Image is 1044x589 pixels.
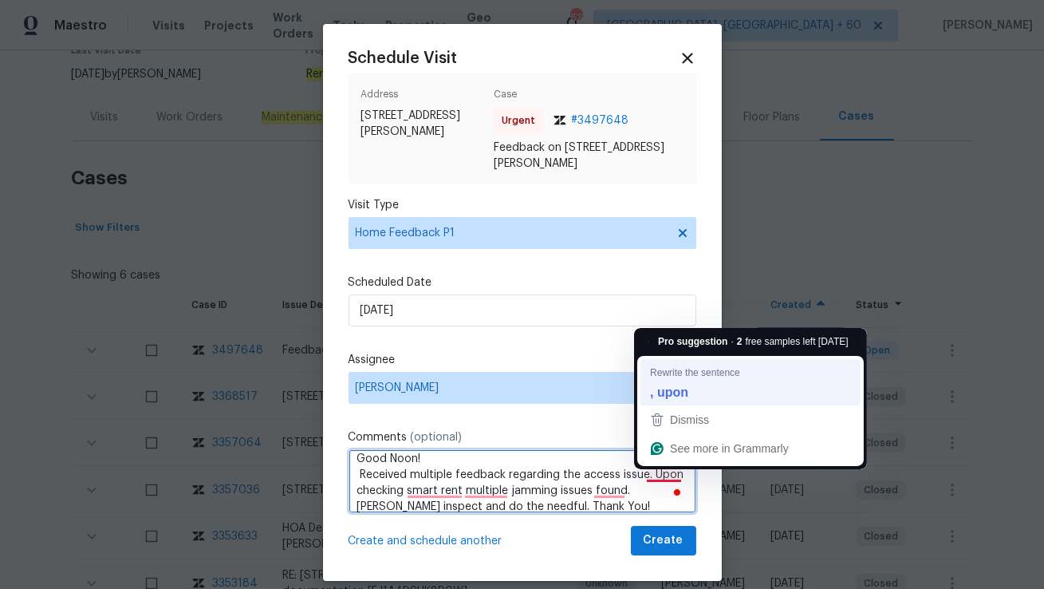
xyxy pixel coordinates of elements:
[349,275,696,291] label: Scheduled Date
[361,86,487,108] span: Address
[349,429,696,445] label: Comments
[349,294,696,326] input: M/D/YYYY
[349,449,696,513] textarea: To enrich screen reader interactions, please activate Accessibility in Grammarly extension settings
[411,432,463,443] span: (optional)
[349,50,458,66] span: Schedule Visit
[494,140,684,172] span: Feedback on [STREET_ADDRESS][PERSON_NAME]
[349,533,502,549] span: Create and schedule another
[554,116,566,125] img: Zendesk Logo Icon
[502,113,542,128] span: Urgent
[349,352,696,368] label: Assignee
[361,108,487,140] span: [STREET_ADDRESS][PERSON_NAME]
[644,531,684,551] span: Create
[349,197,696,213] label: Visit Type
[679,49,696,67] span: Close
[631,526,696,555] button: Create
[356,225,666,241] span: Home Feedback P1
[356,381,668,394] span: [PERSON_NAME]
[494,86,684,108] span: Case
[572,113,629,128] span: # 3497648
